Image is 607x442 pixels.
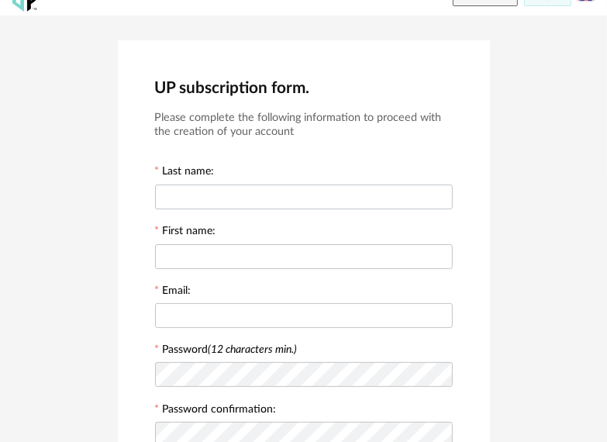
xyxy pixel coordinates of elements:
[163,344,298,355] label: Password
[209,344,298,355] i: (12 characters min.)
[155,285,191,299] label: Email:
[155,111,453,140] h3: Please complete the following information to proceed with the creation of your account
[155,166,215,180] label: Last name:
[155,78,453,98] h2: UP subscription form.
[155,226,216,240] label: First name:
[155,404,277,418] label: Password confirmation:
